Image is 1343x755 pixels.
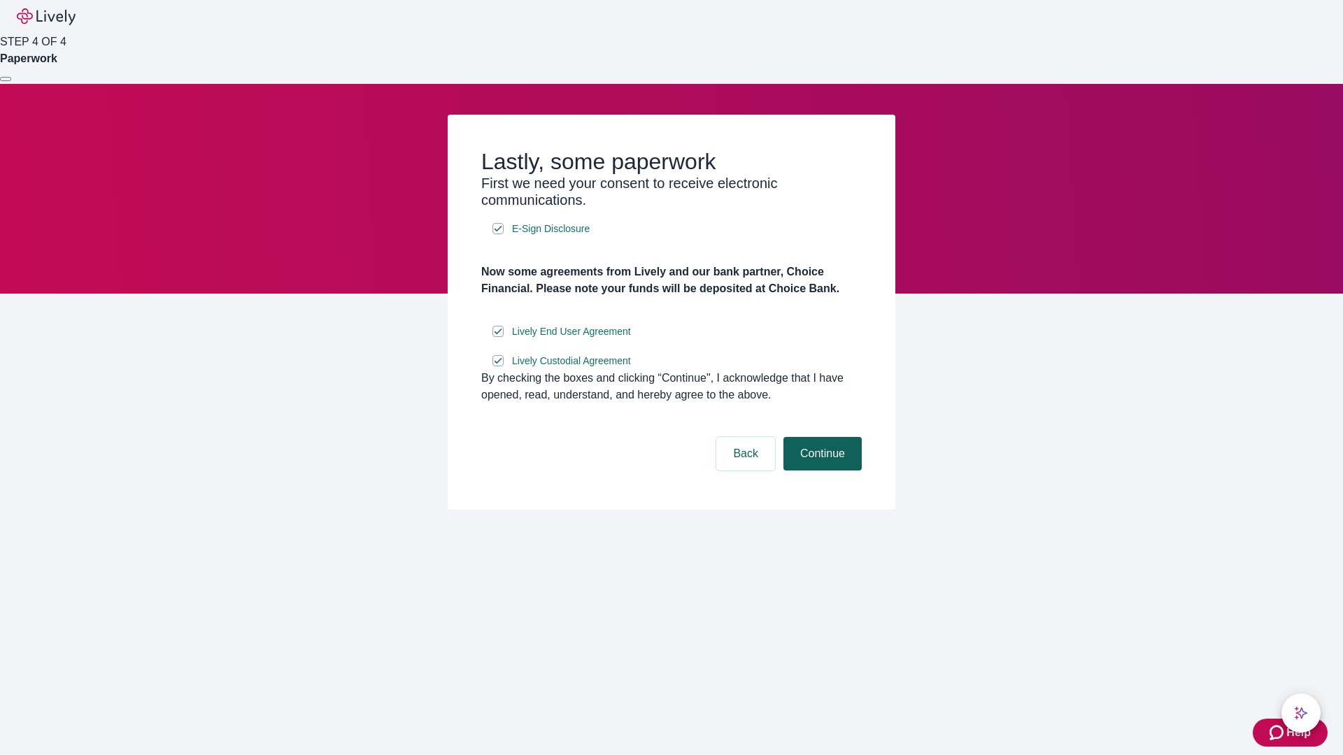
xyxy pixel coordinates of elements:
[509,323,634,340] a: e-sign disclosure document
[1281,693,1321,733] button: chat
[1294,706,1308,720] svg: Lively AI Assistant
[512,222,590,236] span: E-Sign Disclosure
[509,220,592,238] a: e-sign disclosure document
[512,354,631,368] span: Lively Custodial Agreement
[481,264,862,297] h4: Now some agreements from Lively and our bank partner, Choice Financial. Please note your funds wi...
[1253,719,1328,747] button: Zendesk support iconHelp
[481,370,862,403] div: By checking the boxes and clicking “Continue", I acknowledge that I have opened, read, understand...
[17,8,76,25] img: Lively
[783,437,862,470] button: Continue
[1270,724,1286,741] svg: Zendesk support icon
[509,352,634,370] a: e-sign disclosure document
[716,437,775,470] button: Back
[512,324,631,339] span: Lively End User Agreement
[481,148,862,175] h2: Lastly, some paperwork
[481,175,862,208] h3: First we need your consent to receive electronic communications.
[1286,724,1311,741] span: Help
